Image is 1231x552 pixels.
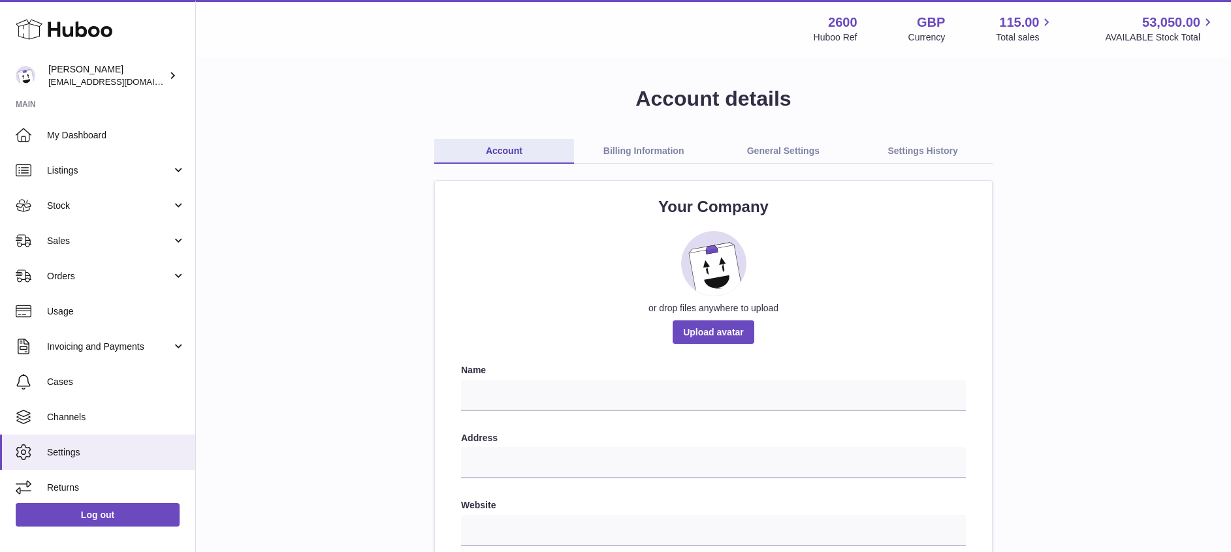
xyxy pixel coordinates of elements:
strong: 2600 [828,14,857,31]
span: AVAILABLE Stock Total [1105,31,1215,44]
div: [PERSON_NAME] [48,63,166,88]
div: Huboo Ref [814,31,857,44]
span: My Dashboard [47,129,185,142]
img: placeholder_image.svg [681,231,746,296]
span: Cases [47,376,185,388]
label: Website [461,499,966,512]
span: Settings [47,446,185,459]
a: 115.00 Total sales [996,14,1054,44]
span: Invoicing and Payments [47,341,172,353]
a: 53,050.00 AVAILABLE Stock Total [1105,14,1215,44]
span: Stock [47,200,172,212]
span: Orders [47,270,172,283]
strong: GBP [917,14,945,31]
div: or drop files anywhere to upload [461,302,966,314]
span: Upload avatar [673,320,754,344]
span: Total sales [996,31,1054,44]
a: Billing Information [574,139,714,164]
span: Returns [47,482,185,494]
img: internalAdmin-2600@internal.huboo.com [16,66,35,85]
label: Name [461,364,966,376]
span: [EMAIL_ADDRESS][DOMAIN_NAME] [48,76,192,87]
label: Address [461,432,966,444]
a: Settings History [853,139,993,164]
a: Account [434,139,574,164]
span: 53,050.00 [1142,14,1200,31]
h2: Your Company [461,196,966,217]
a: Log out [16,503,180,527]
span: Channels [47,411,185,423]
h1: Account details [217,85,1210,113]
span: Usage [47,305,185,318]
span: Listings [47,164,172,177]
div: Currency [908,31,946,44]
a: General Settings [714,139,854,164]
span: Sales [47,235,172,247]
span: 115.00 [999,14,1039,31]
